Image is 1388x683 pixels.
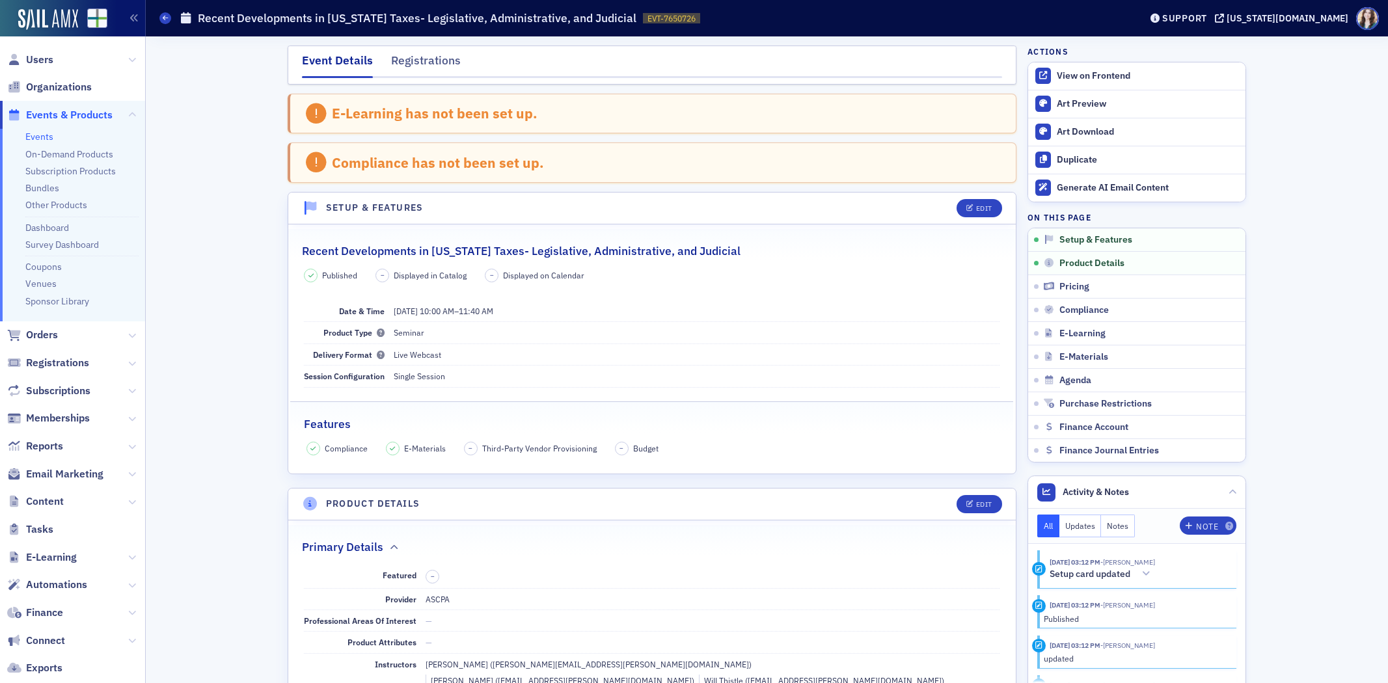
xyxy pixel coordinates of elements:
[25,261,62,273] a: Coupons
[459,306,493,316] time: 11:40 AM
[1100,557,1155,567] span: Sarah Lowery
[87,8,107,29] img: SailAMX
[1028,118,1245,146] a: Art Download
[394,371,445,381] span: Single Session
[1059,515,1102,537] button: Updates
[326,497,420,511] h4: Product Details
[25,148,113,160] a: On-Demand Products
[302,52,373,78] div: Event Details
[957,495,1001,513] button: Edit
[469,444,472,453] span: –
[1044,613,1228,624] div: Published
[619,444,623,453] span: –
[647,13,696,24] span: EVT-7650726
[25,165,116,177] a: Subscription Products
[391,52,461,76] div: Registrations
[25,239,99,250] a: Survey Dashboard
[385,594,416,604] span: Provider
[1059,351,1108,363] span: E-Materials
[26,80,92,94] span: Organizations
[1050,567,1155,581] button: Setup card updated
[332,105,538,122] div: E-Learning has not been set up.
[304,371,385,381] span: Session Configuration
[394,327,424,338] span: Seminar
[431,572,435,581] span: –
[1037,515,1059,537] button: All
[383,570,416,580] span: Featured
[302,539,383,556] h2: Primary Details
[1057,154,1239,166] div: Duplicate
[313,349,385,360] span: Delivery Format
[404,442,446,454] span: E-Materials
[1063,485,1129,499] span: Activity & Notes
[7,606,63,620] a: Finance
[304,615,416,626] span: Professional Areas Of Interest
[1032,639,1046,652] div: Update
[1032,599,1046,613] div: Activity
[7,356,89,370] a: Registrations
[7,439,63,453] a: Reports
[26,356,89,370] span: Registrations
[976,501,992,508] div: Edit
[1032,562,1046,576] div: Activity
[1059,445,1159,457] span: Finance Journal Entries
[26,467,103,481] span: Email Marketing
[1057,70,1239,82] div: View on Frontend
[420,306,454,316] time: 10:00 AM
[426,658,752,670] div: [PERSON_NAME] ([PERSON_NAME][EMAIL_ADDRESS][PERSON_NAME][DOMAIN_NAME])
[1027,46,1068,57] h4: Actions
[7,108,113,122] a: Events & Products
[1059,328,1106,340] span: E-Learning
[26,411,90,425] span: Memberships
[18,9,78,30] img: SailAMX
[1196,523,1218,530] div: Note
[26,606,63,620] span: Finance
[394,349,441,360] span: Live Webcast
[26,494,64,509] span: Content
[1059,304,1109,316] span: Compliance
[325,442,368,454] span: Compliance
[326,201,424,215] h4: Setup & Features
[426,637,432,647] span: —
[7,550,77,565] a: E-Learning
[323,327,385,338] span: Product Type
[633,442,659,454] span: Budget
[198,10,636,26] h1: Recent Developments in [US_STATE] Taxes- Legislative, Administrative, and Judicial
[1027,211,1246,223] h4: On this page
[7,661,62,675] a: Exports
[25,222,69,234] a: Dashboard
[1028,146,1245,174] button: Duplicate
[304,416,351,433] h2: Features
[1057,98,1239,110] div: Art Preview
[1050,600,1100,609] time: 9/30/2025 03:12 PM
[426,594,450,604] span: ASCPA
[394,306,418,316] span: [DATE]
[1227,12,1348,24] div: [US_STATE][DOMAIN_NAME]
[7,80,92,94] a: Organizations
[26,439,63,453] span: Reports
[976,205,992,212] div: Edit
[1050,557,1100,567] time: 9/30/2025 03:12 PM
[26,328,58,342] span: Orders
[1059,258,1124,269] span: Product Details
[1050,641,1100,650] time: 9/30/2025 03:12 PM
[503,269,584,281] span: Displayed on Calendar
[26,578,87,592] span: Automations
[426,615,432,626] span: —
[1059,281,1089,293] span: Pricing
[347,637,416,647] span: Product Attributes
[1100,600,1155,609] span: Sarah Lowery
[7,522,53,537] a: Tasks
[1044,652,1228,664] div: updated
[25,295,89,307] a: Sponsor Library
[482,442,597,454] span: Third-Party Vendor Provisioning
[1028,62,1245,90] a: View on Frontend
[302,243,741,260] h2: Recent Developments in [US_STATE] Taxes- Legislative, Administrative, and Judicial
[25,182,59,194] a: Bundles
[26,522,53,537] span: Tasks
[1101,515,1135,537] button: Notes
[394,306,493,316] span: –
[1057,182,1239,194] div: Generate AI Email Content
[381,271,385,280] span: –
